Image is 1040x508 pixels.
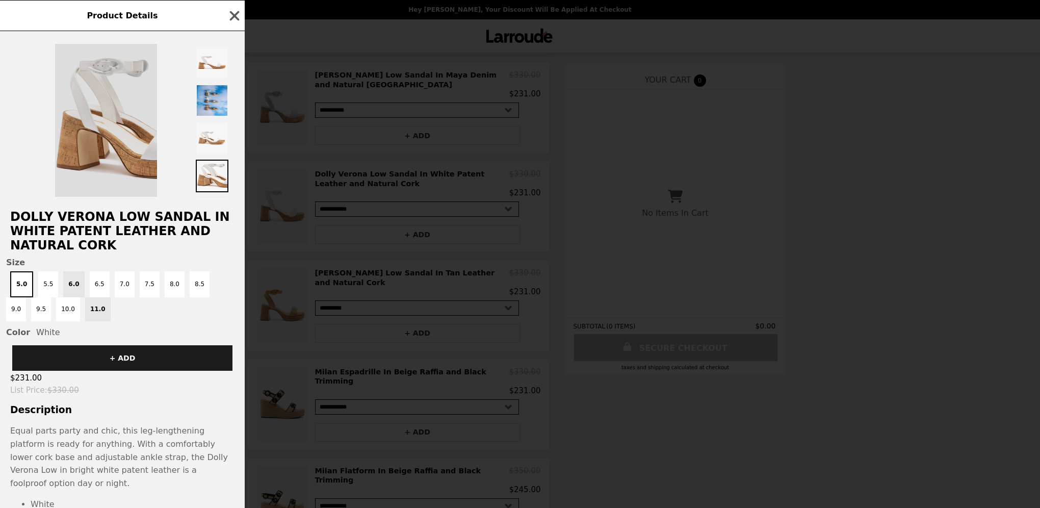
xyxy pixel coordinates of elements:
button: 5.0 [10,271,33,297]
span: Color [6,327,30,337]
img: 5.0 / White [55,44,157,197]
p: Equal parts party and chic, this leg-lengthening platform is ready for anything. With a comfortab... [10,424,235,490]
button: 9.5 [31,297,51,321]
span: $330.00 [47,386,79,395]
button: 6.5 [90,271,110,297]
img: Thumbnail 3 [196,122,228,155]
img: Thumbnail 2 [196,84,228,117]
button: 7.0 [115,271,135,297]
button: 8.5 [190,271,210,297]
button: 10.0 [56,297,80,321]
span: Product Details [87,11,158,20]
button: 5.5 [38,271,58,297]
button: 8.0 [165,271,185,297]
button: 7.5 [140,271,160,297]
img: Thumbnail 1 [196,46,228,79]
button: 9.0 [6,297,26,321]
button: + ADD [12,345,232,371]
img: Thumbnail 4 [196,160,228,192]
img: Thumbnail 5 [196,197,228,230]
span: Size [6,258,239,267]
div: White [6,327,239,337]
